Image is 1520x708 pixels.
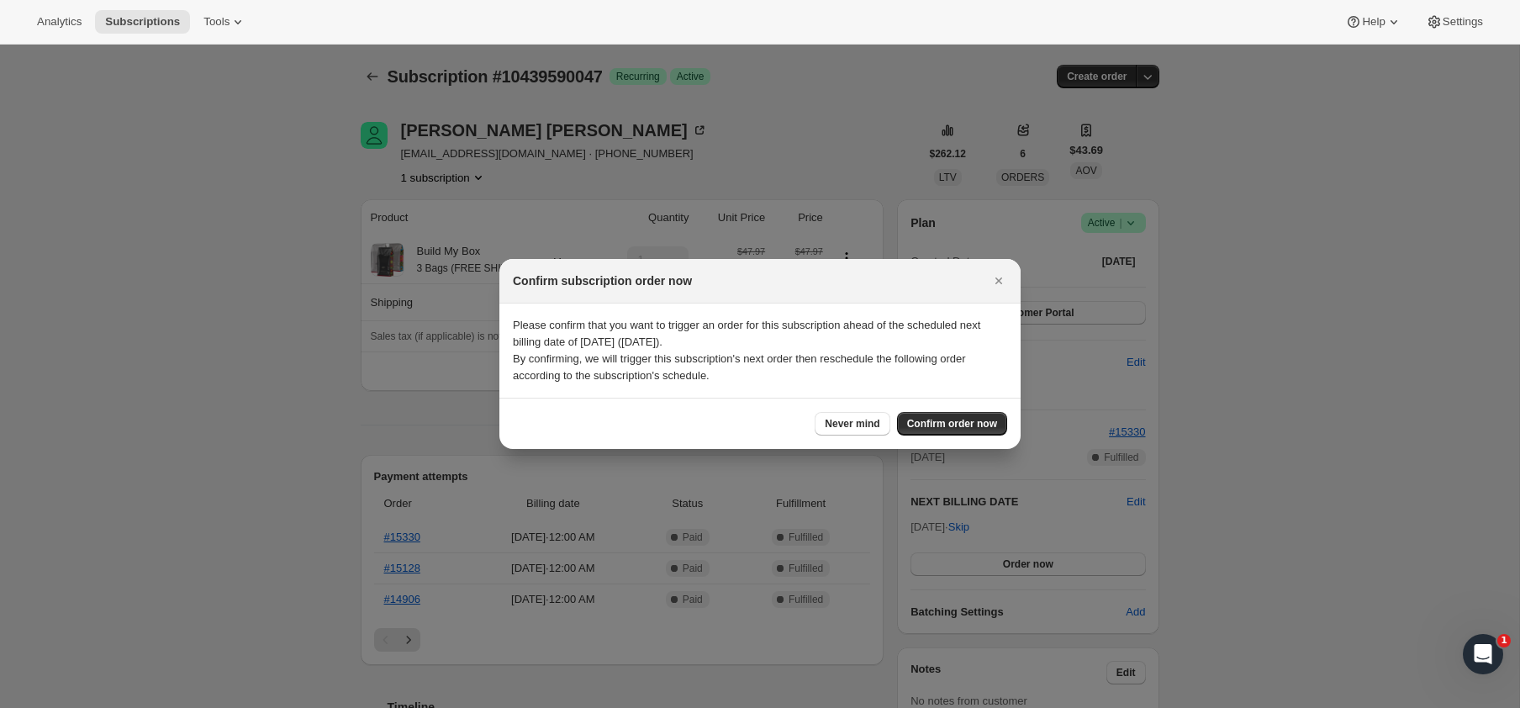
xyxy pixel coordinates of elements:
span: Confirm order now [907,417,997,431]
h2: Confirm subscription order now [513,272,692,289]
button: Subscriptions [95,10,190,34]
button: Close [987,269,1011,293]
span: Help [1362,15,1385,29]
iframe: Intercom live chat [1463,634,1503,674]
button: Analytics [27,10,92,34]
button: Confirm order now [897,412,1007,436]
span: 1 [1497,634,1511,647]
button: Never mind [815,412,889,436]
p: Please confirm that you want to trigger an order for this subscription ahead of the scheduled nex... [513,317,1007,351]
span: Settings [1443,15,1483,29]
span: Analytics [37,15,82,29]
button: Help [1335,10,1412,34]
span: Never mind [825,417,879,431]
span: Tools [203,15,230,29]
button: Tools [193,10,256,34]
p: By confirming, we will trigger this subscription's next order then reschedule the following order... [513,351,1007,384]
span: Subscriptions [105,15,180,29]
button: Settings [1416,10,1493,34]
